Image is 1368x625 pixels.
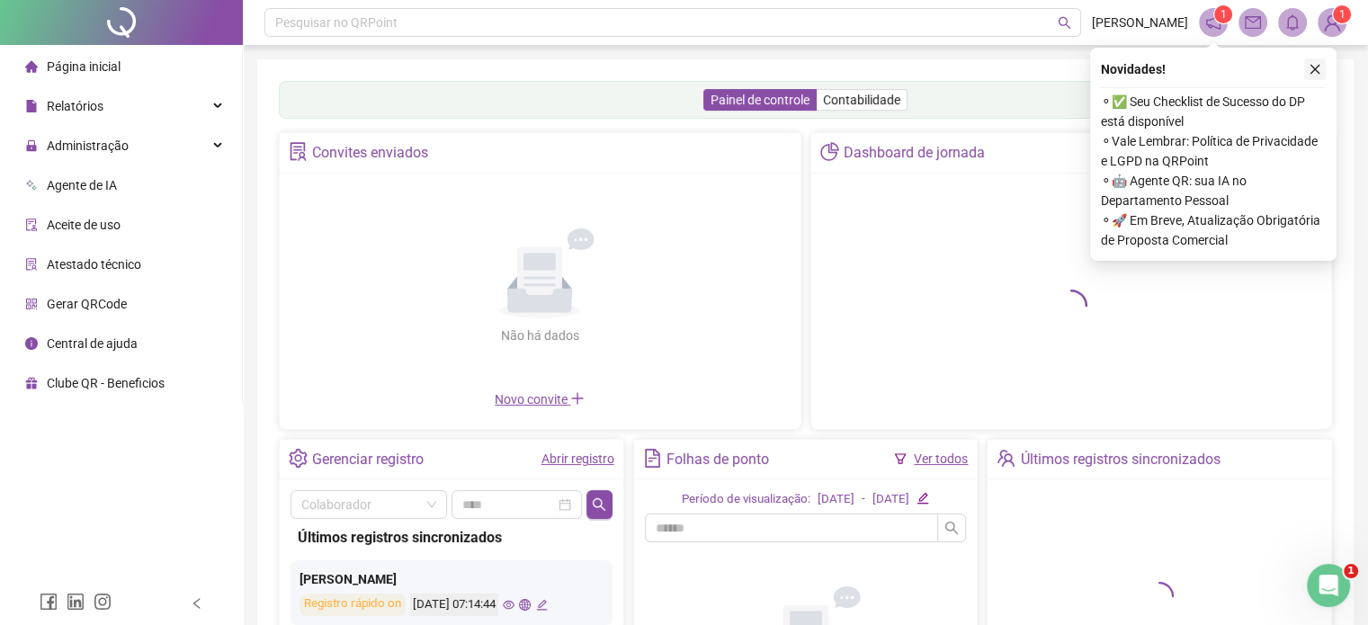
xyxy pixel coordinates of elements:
[1220,8,1227,21] span: 1
[862,490,865,509] div: -
[289,142,308,161] span: solution
[1101,92,1326,131] span: ⚬ ✅ Seu Checklist de Sucesso do DP está disponível
[300,569,604,589] div: [PERSON_NAME]
[1309,63,1321,76] span: close
[67,593,85,611] span: linkedin
[148,37,176,66] button: 9
[495,392,585,406] span: Novo convite
[541,451,614,466] a: Abrir registro
[1101,131,1326,171] span: ⚬ Vale Lembrar: Política de Privacidade e LGPD na QRPoint
[914,451,968,466] a: Ver todos
[298,526,605,549] div: Últimos registros sincronizados
[72,37,101,66] button: 7
[519,599,531,611] span: global
[25,100,38,112] span: file
[25,60,38,73] span: home
[916,492,928,504] span: edit
[1245,14,1261,31] span: mail
[47,336,138,351] span: Central de ajuda
[47,99,103,113] span: Relatórios
[1333,5,1351,23] sup: Atualize o seu contato no menu Meus Dados
[643,449,662,468] span: file-text
[457,326,622,345] div: Não há dados
[47,297,127,311] span: Gerar QRCode
[844,138,985,168] div: Dashboard de jornada
[40,593,58,611] span: facebook
[711,93,809,107] span: Painel de controle
[1058,16,1071,30] span: search
[25,337,38,350] span: info-circle
[312,138,428,168] div: Convites enviados
[312,444,424,475] div: Gerenciar registro
[25,377,38,389] span: gift
[34,37,63,66] button: 6
[47,376,165,390] span: Clube QR - Beneficios
[47,218,121,232] span: Aceite de uso
[47,178,117,192] span: Agente de IA
[1339,8,1346,21] span: 1
[818,490,854,509] div: [DATE]
[894,452,907,465] span: filter
[1307,564,1350,607] iframe: Intercom live chat
[570,391,585,406] span: plus
[289,449,308,468] span: setting
[1055,290,1087,322] span: loading
[25,139,38,152] span: lock
[1284,14,1301,31] span: bell
[666,444,769,475] div: Folhas de ponto
[997,449,1015,468] span: team
[503,599,514,611] span: eye
[820,142,839,161] span: pie-chart
[185,37,214,66] button: 10
[47,257,141,272] span: Atestado técnico
[1101,210,1326,250] span: ⚬ 🚀 Em Breve, Atualização Obrigatória de Proposta Comercial
[300,594,406,616] div: Registro rápido on
[25,258,38,271] span: solution
[1344,564,1358,578] span: 1
[15,71,95,94] div: 0 - Pouco provável
[110,37,139,66] button: 8
[25,298,38,310] span: qrcode
[1101,171,1326,210] span: ⚬ 🤖 Agente QR: sua IA no Departamento Pessoal
[682,490,810,509] div: Período de visualização:
[1145,582,1174,611] span: loading
[1101,59,1166,79] span: Novidades !
[823,93,900,107] span: Contabilidade
[191,597,203,610] span: left
[1205,14,1221,31] span: notification
[94,593,112,611] span: instagram
[944,521,959,535] span: search
[410,594,498,616] div: [DATE] 07:14:44
[153,71,233,94] div: 10 - Muito provável
[1319,9,1346,36] img: 87461
[872,490,909,509] div: [DATE]
[592,497,606,512] span: search
[1092,13,1188,32] span: [PERSON_NAME]
[1214,5,1232,23] sup: 1
[1021,444,1220,475] div: Últimos registros sincronizados
[25,219,38,231] span: audit
[536,599,548,611] span: edit
[47,59,121,74] span: Página inicial
[47,138,129,153] span: Administração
